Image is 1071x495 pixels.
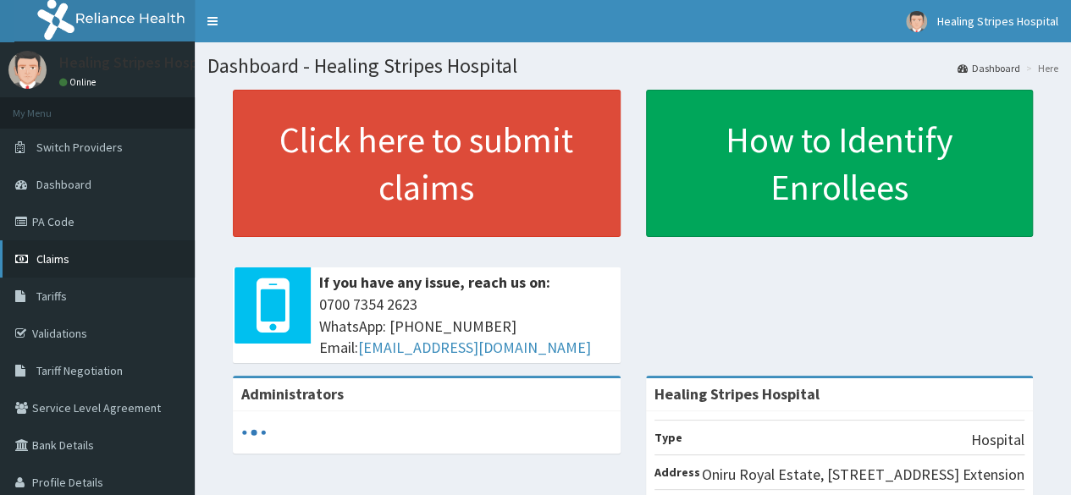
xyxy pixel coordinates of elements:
[36,177,91,192] span: Dashboard
[59,76,100,88] a: Online
[59,55,220,70] p: Healing Stripes Hospital
[906,11,927,32] img: User Image
[646,90,1034,237] a: How to Identify Enrollees
[937,14,1058,29] span: Healing Stripes Hospital
[654,384,820,404] strong: Healing Stripes Hospital
[8,51,47,89] img: User Image
[319,272,550,292] b: If you have any issue, reach us on:
[241,420,267,445] svg: audio-loading
[207,55,1058,77] h1: Dashboard - Healing Stripes Hospital
[1022,61,1058,75] li: Here
[702,464,1024,486] p: Oniru Royal Estate, [STREET_ADDRESS] Extension
[241,384,344,404] b: Administrators
[971,429,1024,451] p: Hospital
[36,140,123,155] span: Switch Providers
[958,61,1020,75] a: Dashboard
[233,90,621,237] a: Click here to submit claims
[36,251,69,267] span: Claims
[36,363,123,378] span: Tariff Negotiation
[654,430,682,445] b: Type
[36,289,67,304] span: Tariffs
[358,338,591,357] a: [EMAIL_ADDRESS][DOMAIN_NAME]
[319,294,612,359] span: 0700 7354 2623 WhatsApp: [PHONE_NUMBER] Email:
[654,465,700,480] b: Address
